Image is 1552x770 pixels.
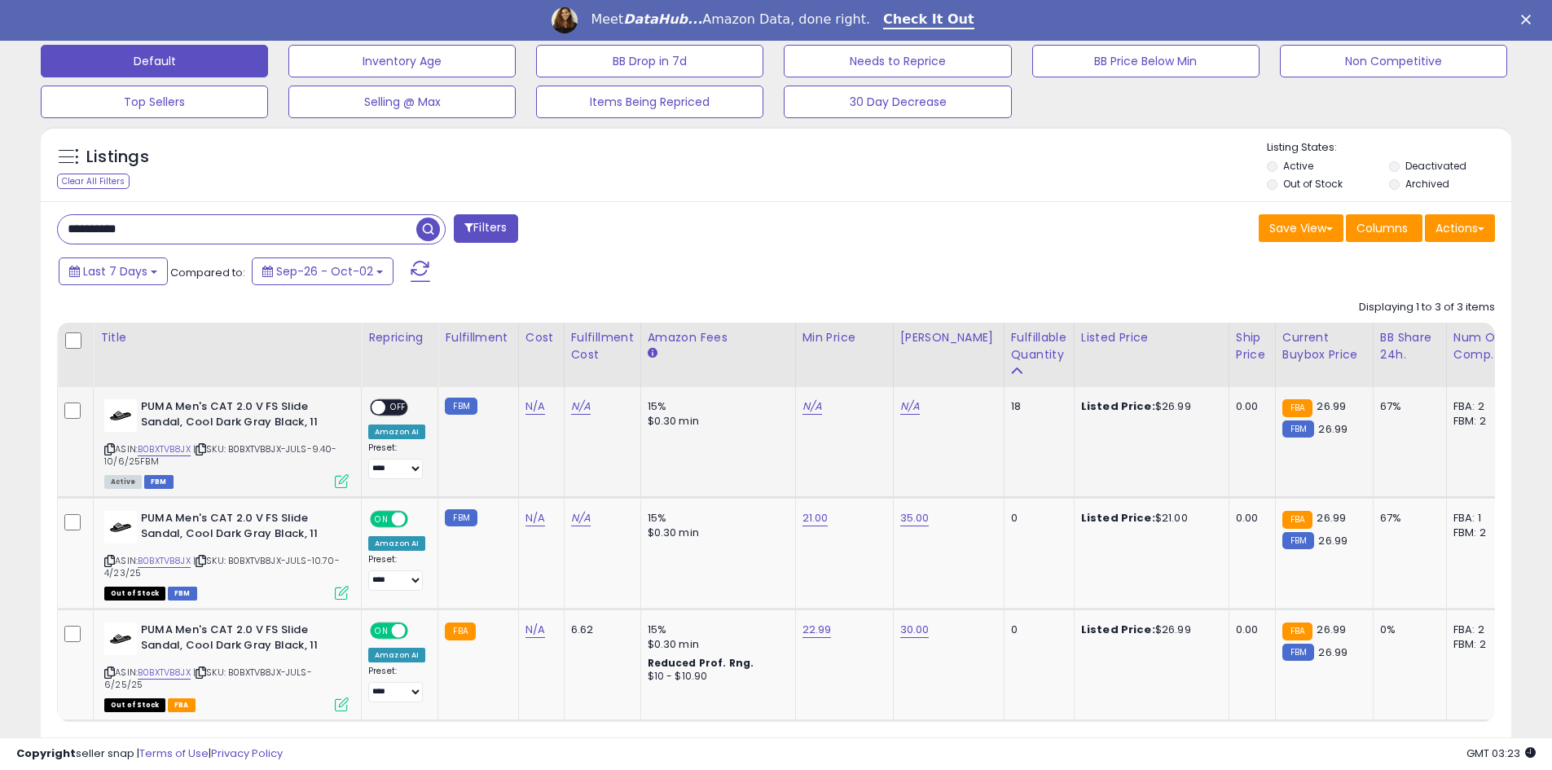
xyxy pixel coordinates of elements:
[1453,526,1507,540] div: FBM: 2
[372,513,392,526] span: ON
[1283,159,1313,173] label: Active
[1282,644,1314,661] small: FBM
[445,623,475,640] small: FBA
[104,554,340,579] span: | SKU: B0BXTVB8JX-JULS-10.70-4/23/25
[288,45,516,77] button: Inventory Age
[104,666,312,690] span: | SKU: B0BXTVB8JX-JULS-6/25/25
[784,45,1011,77] button: Needs to Reprice
[883,11,974,29] a: Check It Out
[138,442,191,456] a: B0BXTVB8JX
[1466,746,1536,761] span: 2025-10-10 03:23 GMT
[1380,399,1434,414] div: 67%
[1081,329,1222,346] div: Listed Price
[1359,300,1495,315] div: Displaying 1 to 3 of 3 items
[1405,159,1466,173] label: Deactivated
[1317,510,1346,526] span: 26.99
[454,214,517,243] button: Filters
[406,513,432,526] span: OFF
[552,7,578,33] img: Profile image for Georgie
[648,656,754,670] b: Reduced Prof. Rng.
[536,86,763,118] button: Items Being Repriced
[648,637,783,652] div: $0.30 min
[1453,637,1507,652] div: FBM: 2
[252,257,393,285] button: Sep-26 - Oct-02
[16,746,76,761] strong: Copyright
[86,146,149,169] h5: Listings
[1081,511,1216,526] div: $21.00
[1081,399,1216,414] div: $26.99
[1282,532,1314,549] small: FBM
[1318,645,1348,660] span: 26.99
[372,624,392,638] span: ON
[1282,399,1312,417] small: FBA
[1425,214,1495,242] button: Actions
[41,45,268,77] button: Default
[144,475,174,489] span: FBM
[16,746,283,762] div: seller snap | |
[648,414,783,429] div: $0.30 min
[104,511,349,598] div: ASIN:
[59,257,168,285] button: Last 7 Days
[100,329,354,346] div: Title
[1318,533,1348,548] span: 26.99
[1283,177,1343,191] label: Out of Stock
[1280,45,1507,77] button: Non Competitive
[1356,220,1408,236] span: Columns
[525,622,545,638] a: N/A
[104,623,349,710] div: ASIN:
[1380,511,1434,526] div: 67%
[1236,329,1268,363] div: Ship Price
[1318,421,1348,437] span: 26.99
[445,329,511,346] div: Fulfillment
[41,86,268,118] button: Top Sellers
[104,475,142,489] span: All listings currently available for purchase on Amazon
[648,399,783,414] div: 15%
[1380,623,1434,637] div: 0%
[104,442,337,467] span: | SKU: B0BXTVB8JX-JULS-9.40-10/6/25FBM
[211,746,283,761] a: Privacy Policy
[1282,623,1312,640] small: FBA
[1282,329,1366,363] div: Current Buybox Price
[1236,399,1263,414] div: 0.00
[368,554,425,591] div: Preset:
[168,587,197,601] span: FBM
[138,666,191,680] a: B0BXTVB8JX
[104,623,137,655] img: 21Ti9WZDhwL._SL40_.jpg
[1236,511,1263,526] div: 0.00
[168,698,196,712] span: FBA
[445,509,477,526] small: FBM
[1236,623,1263,637] div: 0.00
[525,329,557,346] div: Cost
[1453,623,1507,637] div: FBA: 2
[288,86,516,118] button: Selling @ Max
[1282,511,1312,529] small: FBA
[802,622,832,638] a: 22.99
[141,623,339,657] b: PUMA Men's CAT 2.0 V FS Slide Sandal, Cool Dark Gray Black, 11
[1346,214,1422,242] button: Columns
[104,698,165,712] span: All listings that are currently out of stock and unavailable for purchase on Amazon
[1405,177,1449,191] label: Archived
[1317,622,1346,637] span: 26.99
[784,86,1011,118] button: 30 Day Decrease
[1032,45,1260,77] button: BB Price Below Min
[536,45,763,77] button: BB Drop in 7d
[170,265,245,280] span: Compared to:
[648,329,789,346] div: Amazon Fees
[648,346,657,361] small: Amazon Fees.
[368,329,431,346] div: Repricing
[139,746,209,761] a: Terms of Use
[1259,214,1343,242] button: Save View
[571,329,634,363] div: Fulfillment Cost
[368,648,425,662] div: Amazon AI
[368,666,425,702] div: Preset:
[802,510,829,526] a: 21.00
[1011,399,1062,414] div: 18
[648,623,783,637] div: 15%
[141,399,339,433] b: PUMA Men's CAT 2.0 V FS Slide Sandal, Cool Dark Gray Black, 11
[1081,623,1216,637] div: $26.99
[406,624,432,638] span: OFF
[104,399,137,432] img: 21Ti9WZDhwL._SL40_.jpg
[1453,511,1507,526] div: FBA: 1
[385,401,411,415] span: OFF
[1011,511,1062,526] div: 0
